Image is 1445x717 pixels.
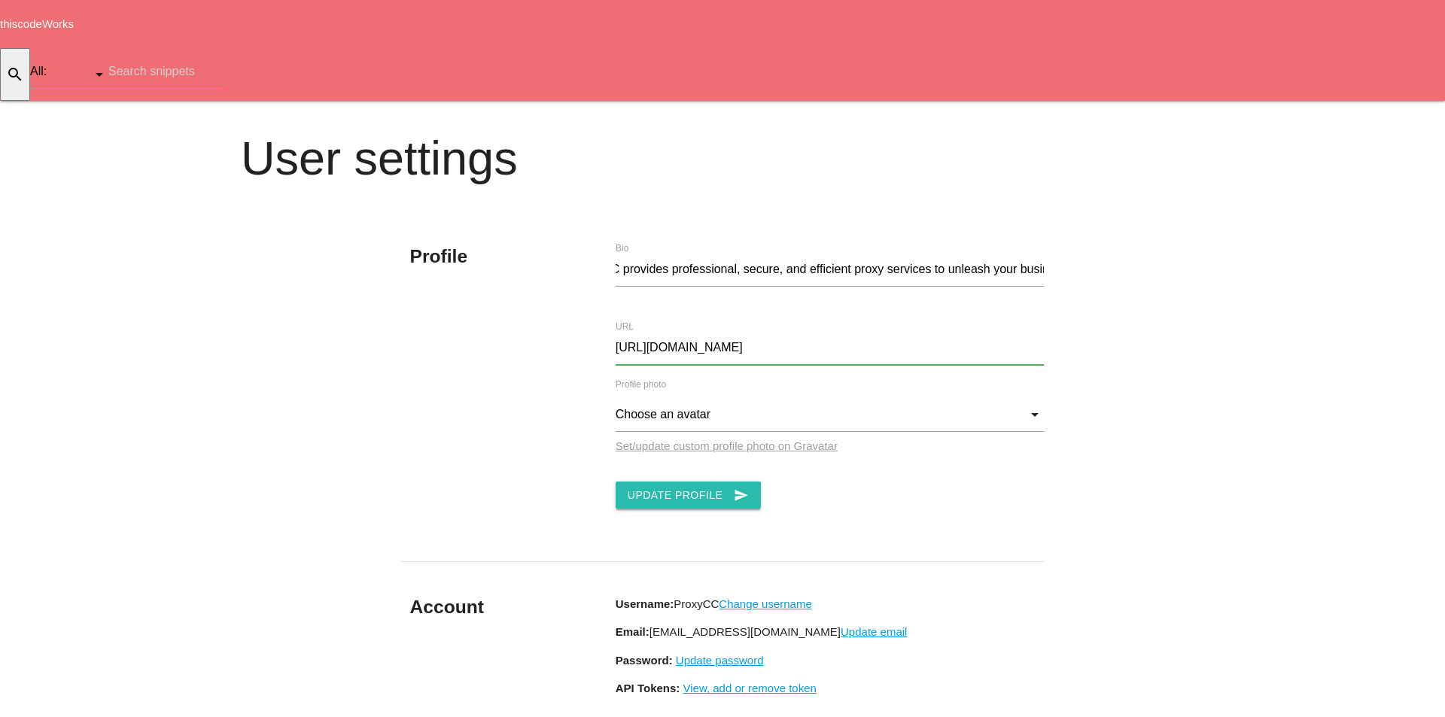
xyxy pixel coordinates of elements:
a: Update password [676,654,764,667]
label: Profile photo [616,378,666,391]
i: person [1392,101,1410,149]
a: Update email [841,625,907,638]
a: Set/update custom profile photo on Gravatar [616,439,838,452]
input: Enter bio here [616,252,1044,287]
i: explore [1288,101,1307,149]
label: URL [616,320,972,333]
a: View, add or remove token [683,682,817,694]
span: Works [42,17,74,30]
i: add [1340,101,1358,149]
input: Search snippets [108,54,226,89]
p: ProxyCC [616,596,1044,613]
p: [EMAIL_ADDRESS][DOMAIN_NAME] [616,624,1044,641]
b: API Tokens: [616,682,680,694]
h1: User settings [241,132,1204,184]
a: Change username [719,597,811,610]
i: send [734,482,749,509]
b: Account [410,597,484,617]
b: Password: [616,654,673,667]
i: search [6,50,24,99]
b: Username: [616,597,674,610]
b: Email: [616,625,649,638]
label: Bio [616,242,972,255]
i: arrow_drop_down [1410,101,1422,149]
i: home [1237,101,1255,149]
button: Update Profilesend [616,482,762,509]
b: Profile [410,246,468,266]
input: Enter url here [616,330,1044,365]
